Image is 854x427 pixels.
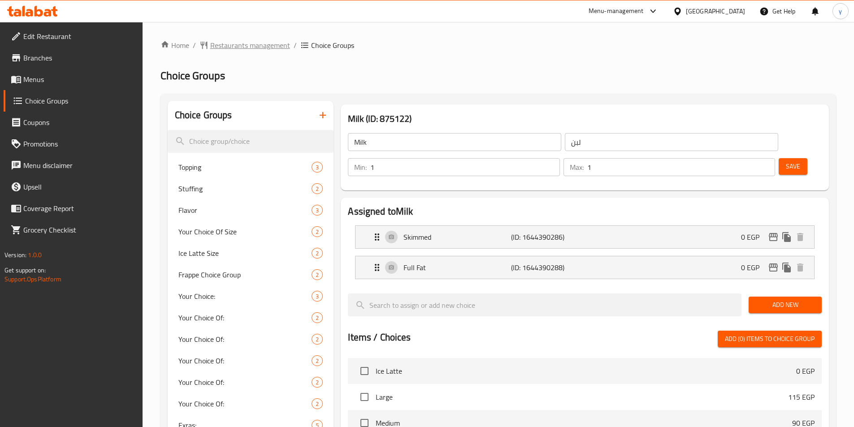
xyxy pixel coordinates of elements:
span: Your Choice Of Size [178,226,312,237]
p: 0 EGP [741,232,767,242]
div: Your Choice Of:2 [168,371,334,393]
span: Menus [23,74,135,85]
div: Choices [312,355,323,366]
span: Add (0) items to choice group [725,333,815,345]
button: duplicate [780,261,793,274]
span: Frappe Choice Group [178,269,312,280]
span: Your Choice Of: [178,334,312,345]
h3: Milk (ID: 875122) [348,112,822,126]
span: Your Choice Of: [178,312,312,323]
span: 2 [312,357,322,365]
div: Choices [312,162,323,173]
span: Flavor [178,205,312,216]
a: Support.OpsPlatform [4,273,61,285]
div: Choices [312,205,323,216]
span: Ice Latte [376,366,796,376]
span: Topping [178,162,312,173]
button: delete [793,261,807,274]
p: (ID: 1644390288) [511,262,583,273]
span: 2 [312,185,322,193]
a: Grocery Checklist [4,219,143,241]
p: 0 EGP [796,366,815,376]
p: Max: [570,162,584,173]
div: Choices [312,291,323,302]
div: Choices [312,226,323,237]
p: 0 EGP [741,262,767,273]
button: delete [793,230,807,244]
div: Stuffing2 [168,178,334,199]
span: y [839,6,842,16]
div: Ice Latte Size2 [168,242,334,264]
a: Home [160,40,189,51]
button: edit [767,230,780,244]
p: Full Fat [403,262,511,273]
div: Topping3 [168,156,334,178]
div: Your Choice:3 [168,285,334,307]
div: Menu-management [589,6,644,17]
a: Menus [4,69,143,90]
span: Edit Restaurant [23,31,135,42]
div: Expand [355,226,814,248]
a: Coverage Report [4,198,143,219]
div: Choices [312,269,323,280]
div: Choices [312,312,323,323]
span: 3 [312,163,322,172]
a: Choice Groups [4,90,143,112]
div: Flavor3 [168,199,334,221]
a: Menu disclaimer [4,155,143,176]
a: Coupons [4,112,143,133]
span: Your Choice Of: [178,377,312,388]
span: Your Choice Of: [178,355,312,366]
p: Min: [354,162,367,173]
span: 2 [312,378,322,387]
span: 3 [312,292,322,301]
span: 2 [312,314,322,322]
h2: Choice Groups [175,108,232,122]
span: Grocery Checklist [23,224,135,235]
button: Save [779,158,807,175]
span: Menu disclaimer [23,160,135,171]
p: Skimmed [403,232,511,242]
input: search [348,293,741,316]
span: Choice Groups [25,95,135,106]
span: 3 [312,206,322,215]
button: duplicate [780,230,793,244]
span: Stuffing [178,183,312,194]
span: Your Choice Of: [178,398,312,409]
a: Restaurants management [199,40,290,51]
span: 2 [312,228,322,236]
span: Large [376,392,788,402]
button: edit [767,261,780,274]
span: Upsell [23,181,135,192]
span: Ice Latte Size [178,248,312,259]
p: 115 EGP [788,392,815,402]
li: / [193,40,196,51]
span: 2 [312,249,322,258]
div: Frappe Choice Group2 [168,264,334,285]
span: Select choice [355,362,374,380]
div: Choices [312,183,323,194]
span: 2 [312,400,322,408]
span: Choice Groups [311,40,354,51]
span: Get support on: [4,264,46,276]
div: Your Choice Of:2 [168,393,334,414]
div: Your Choice Of Size2 [168,221,334,242]
span: Your Choice: [178,291,312,302]
div: Your Choice Of:2 [168,350,334,371]
div: Your Choice Of:2 [168,307,334,328]
h2: Assigned to Milk [348,205,822,218]
span: 1.0.0 [28,249,42,261]
span: Add New [756,299,815,311]
button: Add New [749,297,822,313]
div: Choices [312,398,323,409]
span: Restaurants management [210,40,290,51]
a: Branches [4,47,143,69]
p: (ID: 1644390286) [511,232,583,242]
div: Expand [355,256,814,279]
div: Your Choice Of:2 [168,328,334,350]
span: Coverage Report [23,203,135,214]
span: Choice Groups [160,65,225,86]
a: Edit Restaurant [4,26,143,47]
div: Choices [312,248,323,259]
h2: Items / Choices [348,331,411,344]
